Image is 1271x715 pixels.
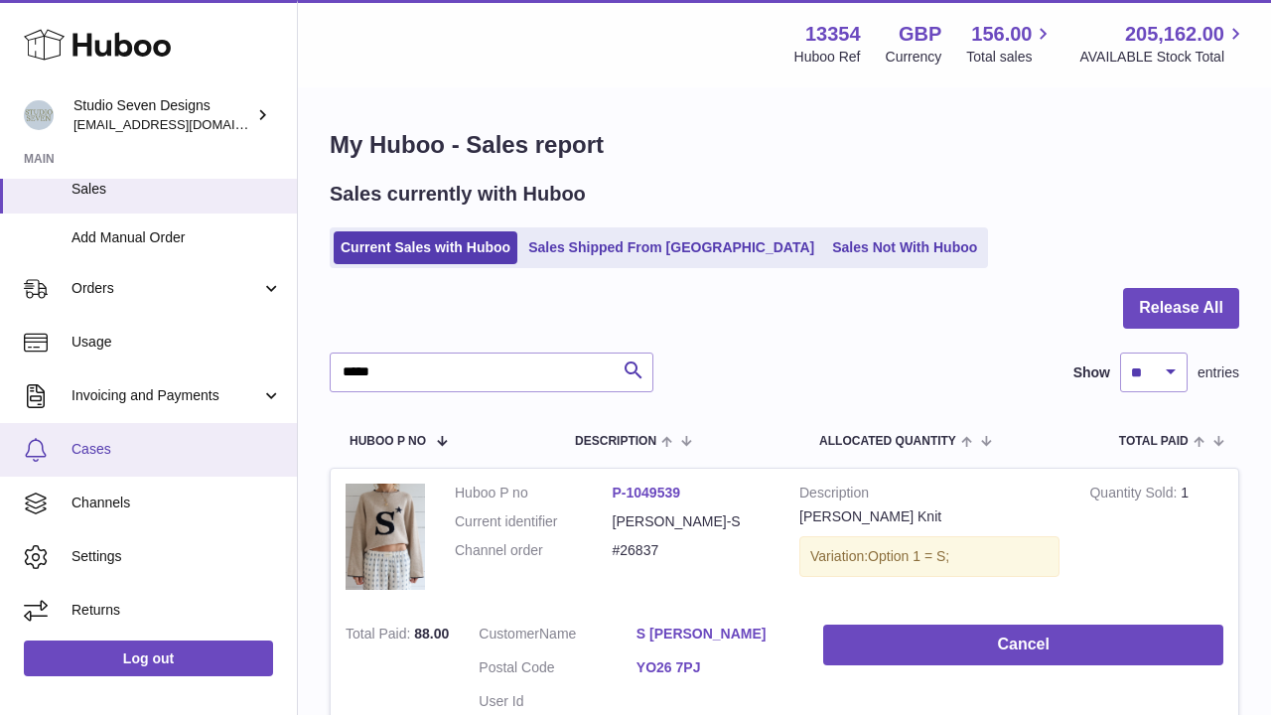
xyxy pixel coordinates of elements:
[479,625,636,648] dt: Name
[521,231,821,264] a: Sales Shipped From [GEOGRAPHIC_DATA]
[823,625,1223,665] button: Cancel
[71,228,282,247] span: Add Manual Order
[346,484,425,590] img: 17_56d64574-3a74-4b05-8b9a-b2d4f46fb250.png
[613,512,771,531] dd: [PERSON_NAME]-S
[1079,21,1247,67] a: 205,162.00 AVAILABLE Stock Total
[479,692,636,711] dt: User Id
[1123,288,1239,329] button: Release All
[799,507,1059,526] div: [PERSON_NAME] Knit
[71,547,282,566] span: Settings
[1119,435,1189,448] span: Total paid
[71,333,282,352] span: Usage
[966,48,1055,67] span: Total sales
[886,48,942,67] div: Currency
[71,601,282,620] span: Returns
[24,100,54,130] img: contact.studiosevendesigns@gmail.com
[71,279,261,298] span: Orders
[1125,21,1224,48] span: 205,162.00
[455,512,613,531] dt: Current identifier
[330,129,1239,161] h1: My Huboo - Sales report
[613,485,681,500] a: P-1049539
[455,541,613,560] dt: Channel order
[479,658,636,682] dt: Postal Code
[636,625,794,643] a: S [PERSON_NAME]
[73,96,252,134] div: Studio Seven Designs
[1198,363,1239,382] span: entries
[805,21,861,48] strong: 13354
[455,484,613,502] dt: Huboo P no
[479,626,539,642] span: Customer
[330,181,586,208] h2: Sales currently with Huboo
[868,548,949,564] span: Option 1 = S;
[825,231,984,264] a: Sales Not With Huboo
[1079,48,1247,67] span: AVAILABLE Stock Total
[575,435,656,448] span: Description
[334,231,517,264] a: Current Sales with Huboo
[1073,363,1110,382] label: Show
[966,21,1055,67] a: 156.00 Total sales
[346,626,414,646] strong: Total Paid
[71,386,261,405] span: Invoicing and Payments
[1074,469,1238,610] td: 1
[799,484,1059,507] strong: Description
[794,48,861,67] div: Huboo Ref
[1089,485,1181,505] strong: Quantity Sold
[636,658,794,677] a: YO26 7PJ
[73,116,292,132] span: [EMAIL_ADDRESS][DOMAIN_NAME]
[24,641,273,676] a: Log out
[971,21,1032,48] span: 156.00
[613,541,771,560] dd: #26837
[71,180,282,199] span: Sales
[350,435,426,448] span: Huboo P no
[71,494,282,512] span: Channels
[71,440,282,459] span: Cases
[414,626,449,642] span: 88.00
[899,21,941,48] strong: GBP
[819,435,956,448] span: ALLOCATED Quantity
[799,536,1059,577] div: Variation:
